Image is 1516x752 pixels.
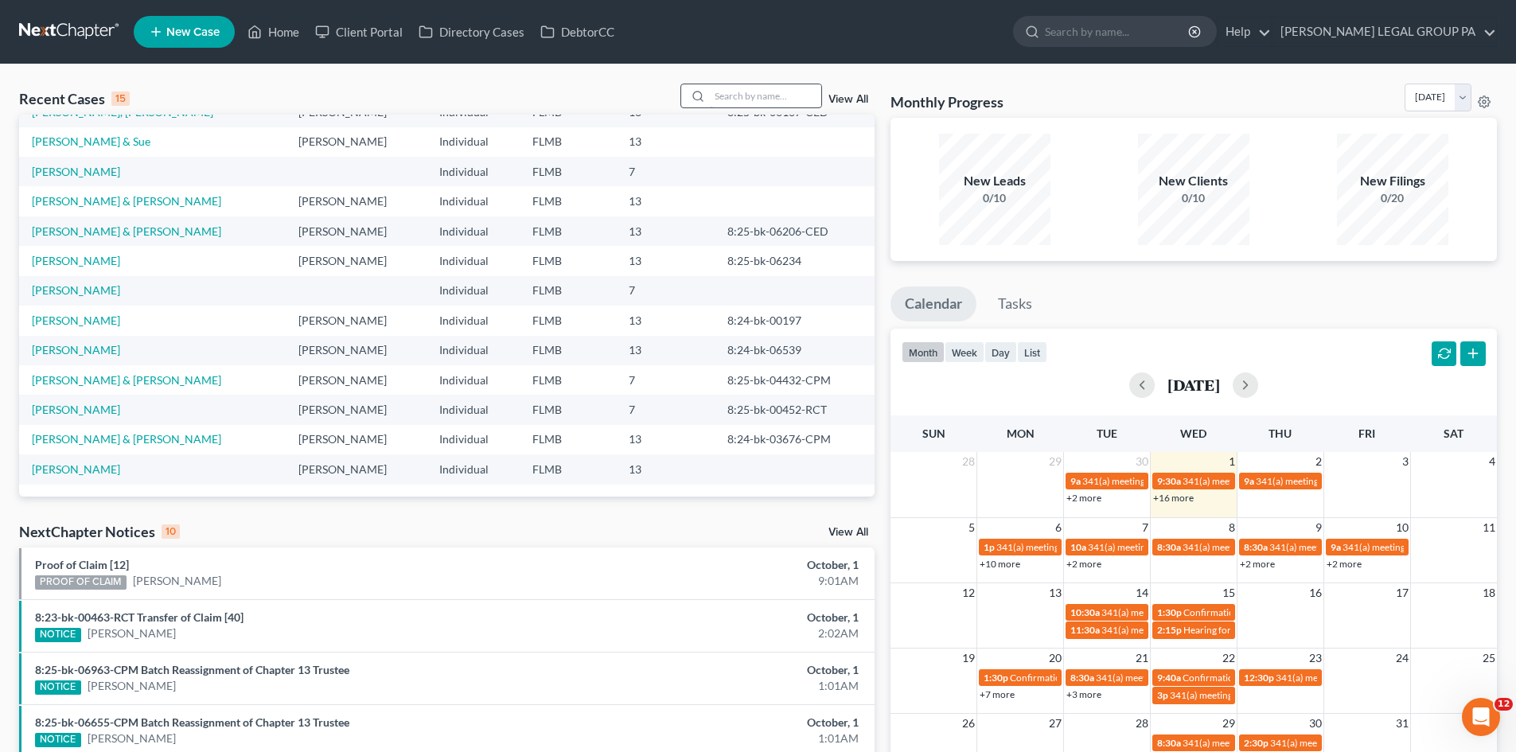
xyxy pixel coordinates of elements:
[1157,737,1181,749] span: 8:30a
[32,462,120,476] a: [PERSON_NAME]
[594,731,859,746] div: 1:01AM
[1017,341,1047,363] button: list
[1394,583,1410,602] span: 17
[1134,649,1150,668] span: 21
[1272,18,1496,46] a: [PERSON_NAME] LEGAL GROUP PA
[520,157,617,186] td: FLMB
[828,94,868,105] a: View All
[32,224,221,238] a: [PERSON_NAME] & [PERSON_NAME]
[1227,452,1237,471] span: 1
[19,522,180,541] div: NextChapter Notices
[1337,190,1448,206] div: 0/20
[1157,689,1168,701] span: 3p
[411,18,532,46] a: Directory Cases
[1070,606,1100,618] span: 10:30a
[1183,672,1449,684] span: Confirmation Hearing for [PERSON_NAME] & [PERSON_NAME]
[286,454,427,484] td: [PERSON_NAME]
[616,216,715,246] td: 13
[1462,698,1500,736] iframe: Intercom live chat
[1244,475,1254,487] span: 9a
[286,246,427,275] td: [PERSON_NAME]
[1256,475,1409,487] span: 341(a) meeting for [PERSON_NAME]
[286,365,427,395] td: [PERSON_NAME]
[1153,492,1194,504] a: +16 more
[1244,541,1268,553] span: 8:30a
[1221,714,1237,733] span: 29
[32,343,120,357] a: [PERSON_NAME]
[1138,190,1249,206] div: 0/10
[616,454,715,484] td: 13
[32,165,120,178] a: [PERSON_NAME]
[1167,376,1220,393] h2: [DATE]
[902,341,945,363] button: month
[996,541,1150,553] span: 341(a) meeting for [PERSON_NAME]
[984,672,1008,684] span: 1:30p
[133,573,221,589] a: [PERSON_NAME]
[1157,541,1181,553] span: 8:30a
[520,306,617,335] td: FLMB
[1276,672,1429,684] span: 341(a) meeting for [PERSON_NAME]
[1047,714,1063,733] span: 27
[520,454,617,484] td: FLMB
[984,341,1017,363] button: day
[1070,475,1081,487] span: 9a
[1270,737,1508,749] span: 341(a) meeting for [PERSON_NAME] & [PERSON_NAME]
[427,157,520,186] td: Individual
[594,662,859,678] div: October, 1
[1070,672,1094,684] span: 8:30a
[1082,475,1236,487] span: 341(a) meeting for [PERSON_NAME]
[1134,452,1150,471] span: 30
[715,216,875,246] td: 8:25-bk-06206-CED
[1047,649,1063,668] span: 20
[1134,583,1150,602] span: 14
[520,216,617,246] td: FLMB
[1244,737,1269,749] span: 2:30p
[1394,649,1410,668] span: 24
[286,425,427,454] td: [PERSON_NAME]
[35,610,244,624] a: 8:23-bk-00463-RCT Transfer of Claim [40]
[1394,714,1410,733] span: 31
[286,216,427,246] td: [PERSON_NAME]
[1314,518,1323,537] span: 9
[594,557,859,573] div: October, 1
[616,157,715,186] td: 7
[594,573,859,589] div: 9:01AM
[1327,558,1362,570] a: +2 more
[35,715,349,729] a: 8:25-bk-06655-CPM Batch Reassignment of Chapter 13 Trustee
[35,663,349,676] a: 8:25-bk-06963-CPM Batch Reassignment of Chapter 13 Trustee
[1221,583,1237,602] span: 15
[427,336,520,365] td: Individual
[1170,689,1323,701] span: 341(a) meeting for [PERSON_NAME]
[1140,518,1150,537] span: 7
[1394,518,1410,537] span: 10
[427,127,520,157] td: Individual
[961,583,976,602] span: 12
[111,92,130,106] div: 15
[166,26,220,38] span: New Case
[32,194,221,208] a: [PERSON_NAME] & [PERSON_NAME]
[1218,18,1271,46] a: Help
[1097,427,1117,440] span: Tue
[32,432,221,446] a: [PERSON_NAME] & [PERSON_NAME]
[616,276,715,306] td: 7
[520,246,617,275] td: FLMB
[427,395,520,424] td: Individual
[286,306,427,335] td: [PERSON_NAME]
[32,283,120,297] a: [PERSON_NAME]
[961,452,976,471] span: 28
[427,454,520,484] td: Individual
[1269,541,1507,553] span: 341(a) meeting for [PERSON_NAME] & [PERSON_NAME]
[1183,737,1421,749] span: 341(a) meeting for [PERSON_NAME] & [PERSON_NAME]
[616,306,715,335] td: 13
[1066,492,1101,504] a: +2 more
[984,541,995,553] span: 1p
[427,276,520,306] td: Individual
[616,425,715,454] td: 13
[520,186,617,216] td: FLMB
[240,18,307,46] a: Home
[35,575,127,590] div: PROOF OF CLAIM
[1227,518,1237,537] span: 8
[520,336,617,365] td: FLMB
[32,134,150,148] a: [PERSON_NAME] & Sue
[616,336,715,365] td: 13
